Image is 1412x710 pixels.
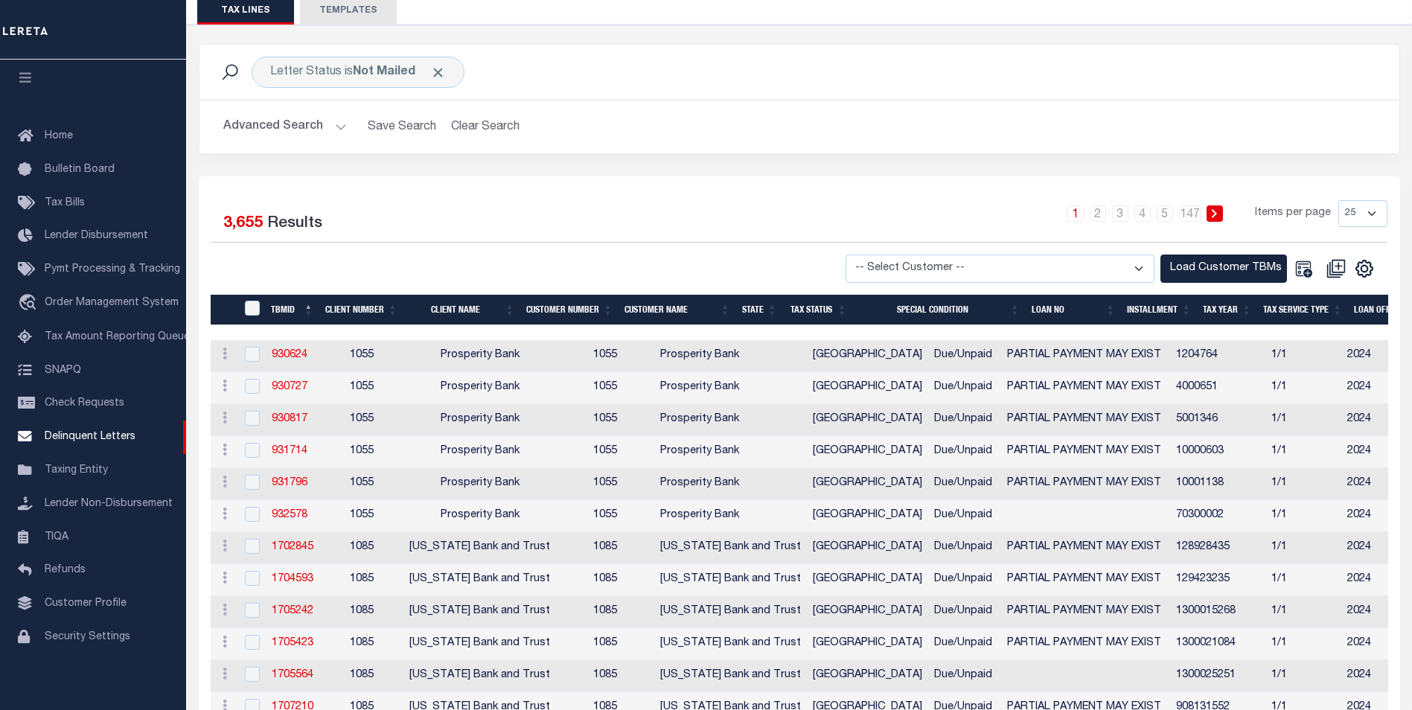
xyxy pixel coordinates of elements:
td: 10000603 [1170,436,1265,468]
span: Delinquent Letters [45,432,135,442]
span: 1085 [593,574,617,584]
th: Special Condition: activate to sort column ascending [853,295,1026,325]
span: Tax Bills [45,198,85,208]
span: [US_STATE] Bank and Trust [409,606,550,616]
td: 1/1 [1265,628,1341,660]
td: [GEOGRAPHIC_DATA] [807,532,928,564]
a: 1702845 [272,542,313,552]
a: 1704593 [272,574,313,584]
th: Client Number: activate to sort column ascending [319,295,403,325]
td: Prosperity Bank [654,500,807,532]
span: 1085 [350,542,374,552]
td: 5001346 [1170,404,1265,436]
span: Due/Unpaid [934,542,992,552]
span: [US_STATE] Bank and Trust [409,670,550,680]
td: 2024 [1341,436,1402,468]
td: [GEOGRAPHIC_DATA] [807,596,928,628]
a: 931714 [272,446,307,456]
span: Check Requests [45,398,124,409]
td: 1300021084 [1170,628,1265,660]
td: 128928435 [1170,532,1265,564]
td: [GEOGRAPHIC_DATA] [807,564,928,596]
td: 1/1 [1265,500,1341,532]
td: 1204764 [1170,340,1265,372]
span: PARTIAL PAYMENT MAY EXIST [1007,542,1161,552]
td: 2024 [1341,596,1402,628]
td: 1/1 [1265,340,1341,372]
span: Due/Unpaid [934,638,992,648]
span: 1055 [593,510,617,520]
td: [US_STATE] Bank and Trust [654,660,807,692]
td: [GEOGRAPHIC_DATA] [807,468,928,500]
span: 1055 [350,382,374,392]
i: travel_explore [18,294,42,313]
td: 4000651 [1170,372,1265,404]
a: 930817 [272,414,307,424]
td: Prosperity Bank [654,340,807,372]
span: 1085 [593,670,617,680]
td: 1/1 [1265,436,1341,468]
span: Pymt Processing & Tracking [45,264,180,275]
span: [US_STATE] Bank and Trust [409,574,550,584]
td: 1/1 [1265,596,1341,628]
td: [GEOGRAPHIC_DATA] [807,340,928,372]
span: [US_STATE] Bank and Trust [409,542,550,552]
td: [GEOGRAPHIC_DATA] [807,372,928,404]
label: Results [267,212,322,236]
span: Security Settings [45,632,130,642]
td: 2024 [1341,532,1402,564]
span: Click to Remove [430,65,446,80]
span: 1085 [593,606,617,616]
td: 2024 [1341,372,1402,404]
td: [GEOGRAPHIC_DATA] [807,628,928,660]
th: Tax Status: activate to sort column ascending [783,295,853,325]
span: Customer Profile [45,598,127,609]
span: Prosperity Bank [441,350,520,360]
span: Due/Unpaid [934,350,992,360]
td: 1/1 [1265,564,1341,596]
a: 1705564 [272,670,313,680]
span: Taxing Entity [45,465,108,476]
span: 1055 [593,382,617,392]
span: 1085 [593,542,617,552]
span: Prosperity Bank [441,414,520,424]
td: 2024 [1341,468,1402,500]
span: 1055 [350,350,374,360]
a: 1705423 [272,638,313,648]
span: Due/Unpaid [934,446,992,456]
td: [GEOGRAPHIC_DATA] [807,404,928,436]
b: Not Mailed [353,66,415,78]
td: Prosperity Bank [654,436,807,468]
span: Refunds [45,565,86,575]
td: 70300002 [1170,500,1265,532]
a: 147 [1179,205,1201,222]
th: Customer Number: activate to sort column ascending [520,295,619,325]
span: 1085 [350,574,374,584]
a: 4 [1134,205,1151,222]
span: 3,655 [223,216,263,231]
th: Tax Year: activate to sort column ascending [1197,295,1257,325]
span: Due/Unpaid [934,478,992,488]
span: TIQA [45,531,68,542]
th: LOAN NO: activate to sort column ascending [1026,295,1121,325]
th: Client Name: activate to sort column ascending [403,295,520,325]
span: Prosperity Bank [441,382,520,392]
span: 1055 [350,478,374,488]
span: 1055 [350,446,374,456]
td: 1/1 [1265,404,1341,436]
span: PARTIAL PAYMENT MAY EXIST [1007,574,1161,584]
th: Customer Name: activate to sort column ascending [619,295,736,325]
td: 1/1 [1265,468,1341,500]
th: STATE: activate to sort column ascending [736,295,783,325]
span: Lender Non-Disbursement [45,499,173,509]
td: Prosperity Bank [654,468,807,500]
a: 2 [1090,205,1106,222]
span: Prosperity Bank [441,446,520,456]
a: 930727 [272,382,307,392]
span: Items per page [1255,205,1331,222]
span: Lender Disbursement [45,231,148,241]
span: Due/Unpaid [934,606,992,616]
button: Clear Search [445,112,526,141]
span: Due/Unpaid [934,574,992,584]
span: 1055 [593,446,617,456]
